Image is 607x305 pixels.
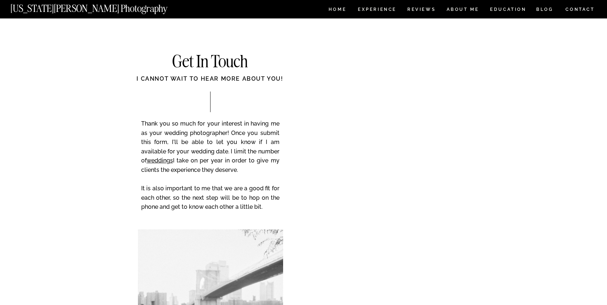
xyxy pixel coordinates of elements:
[358,7,396,13] a: Experience
[327,7,348,13] a: HOME
[10,4,192,10] a: [US_STATE][PERSON_NAME] Photography
[489,7,527,13] a: EDUCATION
[109,75,312,91] div: I cannot wait to hear more about you!
[446,7,479,13] a: ABOUT ME
[138,53,283,71] h2: Get In Touch
[407,7,434,13] a: REVIEWS
[141,119,279,222] p: Thank you so much for your interest in having me as your wedding photographer! Once you submit th...
[565,5,595,13] a: CONTACT
[536,7,554,13] a: BLOG
[147,157,173,164] a: weddings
